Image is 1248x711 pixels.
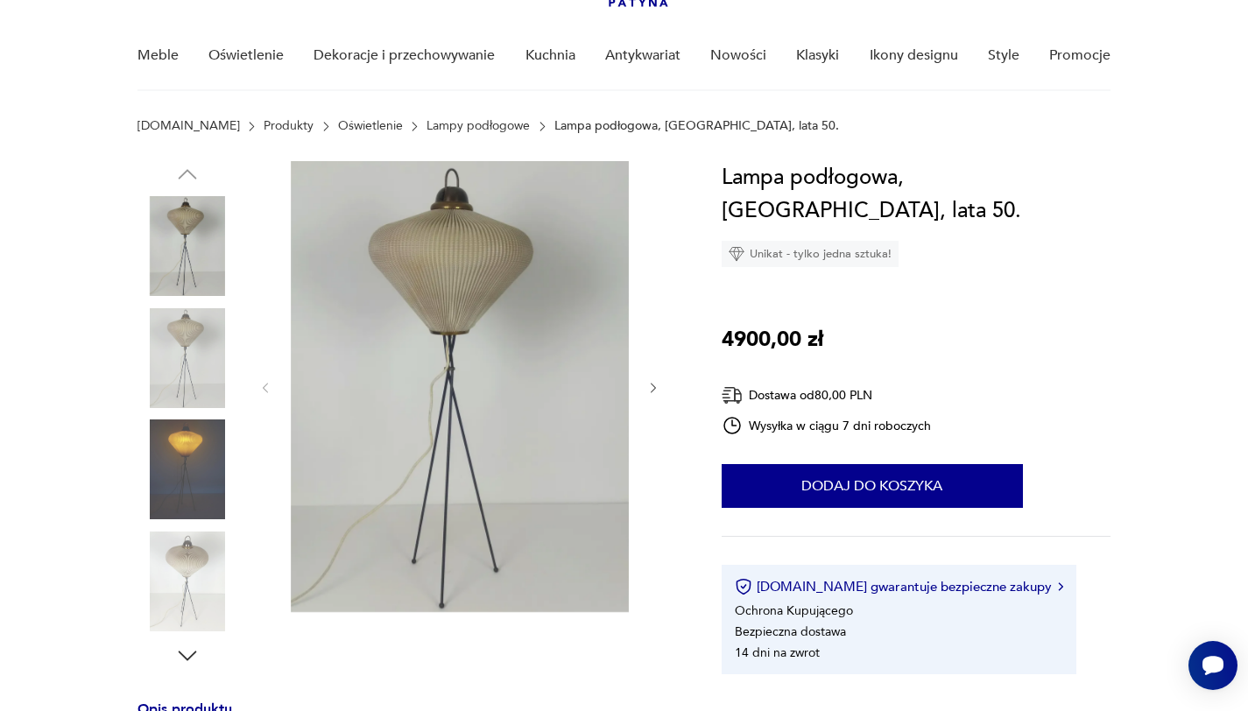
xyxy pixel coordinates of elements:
[291,161,629,612] img: Zdjęcie produktu Lampa podłogowa, Stilnovo, lata 50.
[722,161,1111,228] h1: Lampa podłogowa, [GEOGRAPHIC_DATA], lata 50.
[1188,641,1237,690] iframe: Smartsupp widget button
[605,22,680,89] a: Antykwariat
[796,22,839,89] a: Klasyki
[735,602,853,619] li: Ochrona Kupującego
[554,119,839,133] p: Lampa podłogowa, [GEOGRAPHIC_DATA], lata 50.
[729,246,744,262] img: Ikona diamentu
[1058,582,1063,591] img: Ikona strzałki w prawo
[988,22,1019,89] a: Style
[137,196,237,296] img: Zdjęcie produktu Lampa podłogowa, Stilnovo, lata 50.
[870,22,958,89] a: Ikony designu
[338,119,403,133] a: Oświetlenie
[735,578,752,595] img: Ikona certyfikatu
[722,464,1023,508] button: Dodaj do koszyka
[722,323,823,356] p: 4900,00 zł
[137,119,240,133] a: [DOMAIN_NAME]
[735,644,820,661] li: 14 dni na zwrot
[427,119,530,133] a: Lampy podłogowe
[722,415,932,436] div: Wysyłka w ciągu 7 dni roboczych
[1049,22,1111,89] a: Promocje
[722,241,899,267] div: Unikat - tylko jedna sztuka!
[314,22,495,89] a: Dekoracje i przechowywanie
[137,22,179,89] a: Meble
[137,308,237,408] img: Zdjęcie produktu Lampa podłogowa, Stilnovo, lata 50.
[710,22,766,89] a: Nowości
[735,578,1063,595] button: [DOMAIN_NAME] gwarantuje bezpieczne zakupy
[137,419,237,519] img: Zdjęcie produktu Lampa podłogowa, Stilnovo, lata 50.
[722,384,932,406] div: Dostawa od 80,00 PLN
[722,384,743,406] img: Ikona dostawy
[735,623,846,640] li: Bezpieczna dostawa
[208,22,284,89] a: Oświetlenie
[264,119,314,133] a: Produkty
[525,22,575,89] a: Kuchnia
[137,531,237,631] img: Zdjęcie produktu Lampa podłogowa, Stilnovo, lata 50.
